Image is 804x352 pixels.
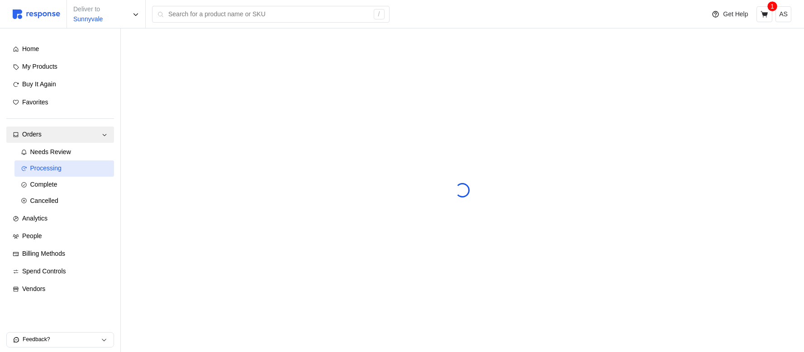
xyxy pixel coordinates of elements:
[14,177,114,193] a: Complete
[30,197,58,204] span: Cancelled
[6,228,114,244] a: People
[168,6,369,23] input: Search for a product name or SKU
[22,285,45,292] span: Vendors
[7,333,114,347] button: Feedback?
[6,281,114,297] a: Vendors
[22,63,57,70] span: My Products
[22,215,48,222] span: Analytics
[14,193,114,209] a: Cancelled
[723,9,748,19] p: Get Help
[30,181,57,188] span: Complete
[13,9,60,19] img: svg%3e
[771,1,774,11] p: 1
[374,9,385,20] div: /
[22,130,98,140] div: Orders
[6,127,114,143] a: Orders
[30,164,62,172] span: Processing
[6,246,114,262] a: Billing Methods
[6,211,114,227] a: Analytics
[22,250,65,257] span: Billing Methods
[6,76,114,93] a: Buy It Again
[23,336,101,344] p: Feedback?
[14,160,114,177] a: Processing
[6,59,114,75] a: My Products
[30,148,71,155] span: Needs Review
[22,80,56,88] span: Buy It Again
[73,14,103,24] p: Sunnyvale
[6,94,114,111] a: Favorites
[22,45,39,52] span: Home
[22,232,42,239] span: People
[73,5,103,14] p: Deliver to
[775,6,791,22] button: AS
[779,9,788,19] p: AS
[706,6,753,23] button: Get Help
[22,268,66,275] span: Spend Controls
[14,144,114,160] a: Needs Review
[22,99,48,106] span: Favorites
[6,41,114,57] a: Home
[6,263,114,280] a: Spend Controls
